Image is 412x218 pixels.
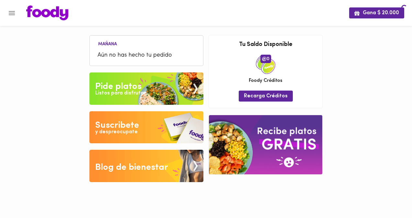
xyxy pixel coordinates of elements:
div: Blog de bienestar [95,161,168,174]
img: logo.png [26,5,68,20]
div: y despreocupate [95,128,138,136]
button: Recarga Créditos [239,91,293,101]
span: 0 [260,55,271,63]
div: Suscribete [95,119,139,132]
span: Recarga Créditos [244,93,288,99]
img: foody-creditos.png [262,57,267,61]
span: Aún no has hecho tu pedido [97,51,195,60]
span: Gana $ 20.000 [354,10,399,16]
div: Pide platos [95,80,142,93]
img: credits-package.png [256,55,275,74]
button: Menu [4,5,20,21]
h3: Tu Saldo Disponible [214,42,317,48]
span: Foody Créditos [249,77,282,84]
img: Pide un Platos [89,72,203,105]
div: Listos para disfrutar [95,90,146,97]
button: Gana $ 20.000 [349,7,404,18]
li: Mañana [93,40,122,47]
img: Blog de bienestar [89,150,203,182]
img: Disfruta bajar de peso [89,111,203,144]
img: referral-banner.png [209,115,322,174]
